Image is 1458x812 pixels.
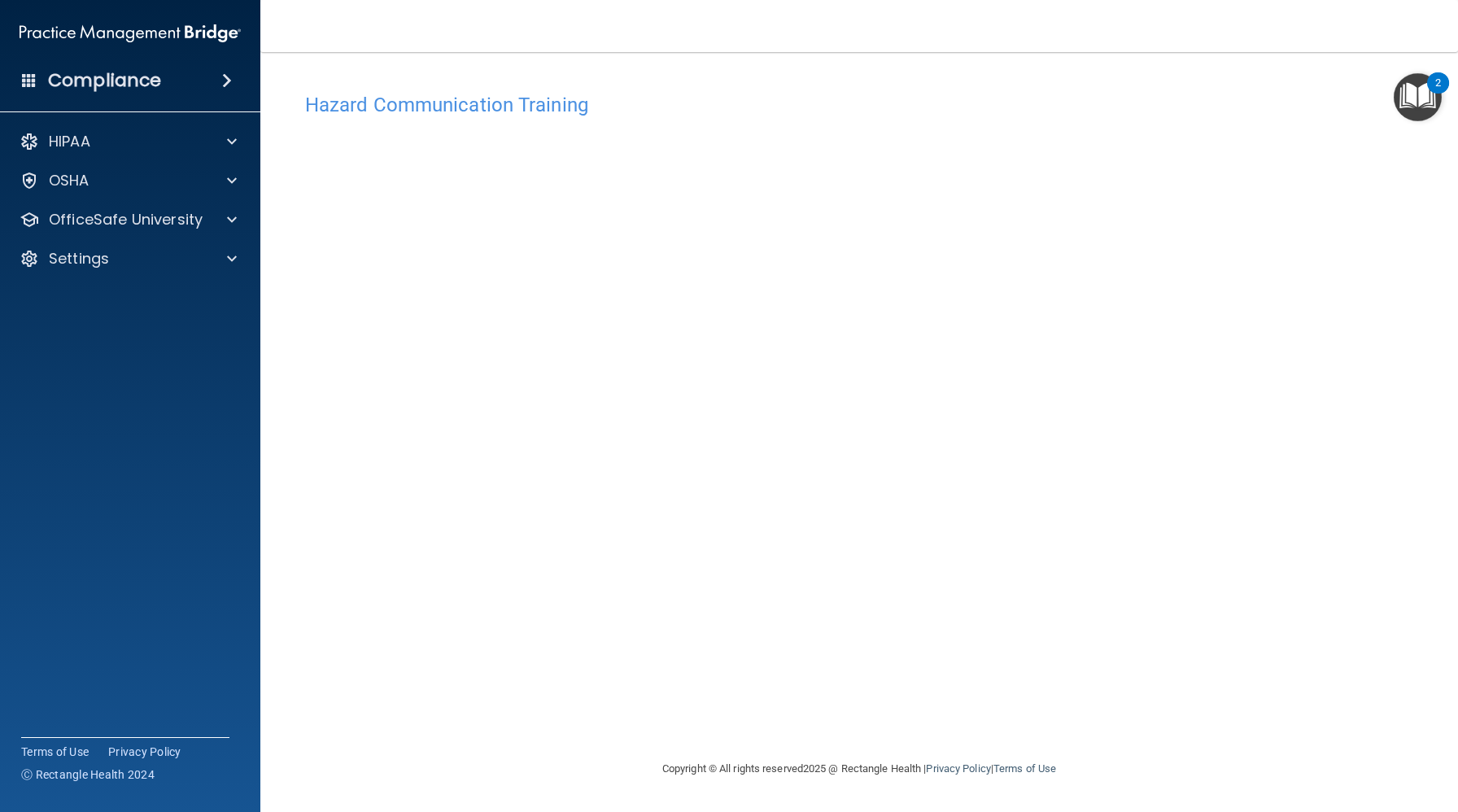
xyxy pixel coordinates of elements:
[305,124,1135,661] iframe: HCT
[21,766,155,783] span: Ⓒ Rectangle Health 2024
[305,94,1413,116] h4: Hazard Communication Training
[49,171,89,190] p: OSHA
[1435,83,1441,104] div: 2
[20,210,237,229] a: OfficeSafe University
[20,132,237,151] a: HIPAA
[48,69,161,92] h4: Compliance
[20,171,237,190] a: OSHA
[1176,696,1438,762] iframe: Drift Widget Chat Controller
[49,249,109,268] p: Settings
[1394,73,1442,121] button: Open Resource Center, 2 new notifications
[562,743,1156,795] div: Copyright © All rights reserved 2025 @ Rectangle Health | |
[49,210,203,229] p: OfficeSafe University
[49,132,90,151] p: HIPAA
[926,762,990,775] a: Privacy Policy
[20,249,237,268] a: Settings
[108,744,181,760] a: Privacy Policy
[20,17,241,50] img: PMB logo
[21,744,89,760] a: Terms of Use
[993,762,1056,775] a: Terms of Use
